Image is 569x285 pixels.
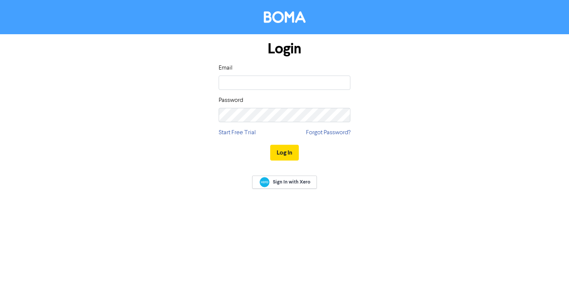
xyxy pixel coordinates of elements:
[264,11,306,23] img: BOMA Logo
[219,96,243,105] label: Password
[270,145,299,161] button: Log In
[306,128,350,137] a: Forgot Password?
[219,128,256,137] a: Start Free Trial
[219,64,233,73] label: Email
[273,179,310,185] span: Sign In with Xero
[260,177,269,187] img: Xero logo
[219,40,350,58] h1: Login
[252,176,317,189] a: Sign In with Xero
